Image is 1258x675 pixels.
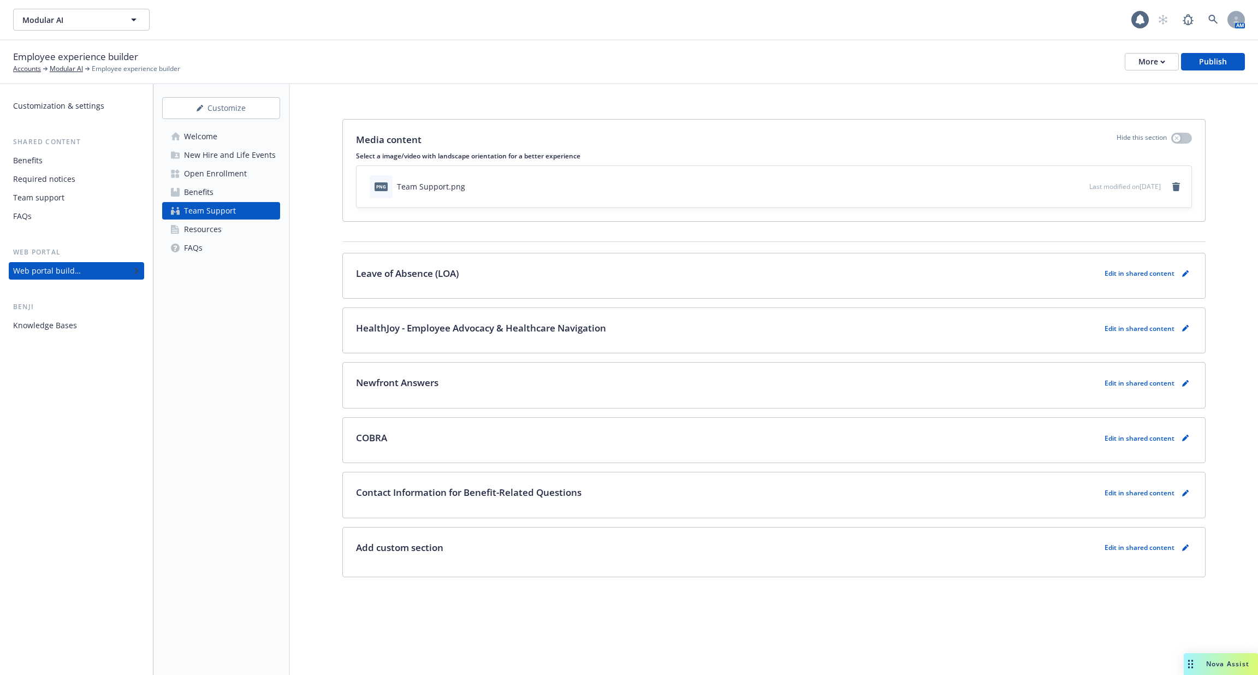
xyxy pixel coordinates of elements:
button: Publish [1181,53,1245,70]
span: Modular AI [22,14,117,26]
a: FAQs [9,208,144,225]
a: Resources [162,221,280,238]
span: Nova Assist [1206,659,1249,668]
a: Benefits [162,183,280,201]
span: png [375,182,388,191]
div: Required notices [13,170,75,188]
a: Start snowing [1152,9,1174,31]
p: Edit in shared content [1105,324,1174,333]
div: FAQs [13,208,32,225]
div: Web portal [9,247,144,258]
div: Publish [1199,54,1227,70]
a: Report a Bug [1177,9,1199,31]
span: Last modified on [DATE] [1089,182,1161,191]
div: FAQs [184,239,203,257]
p: Media content [356,133,422,147]
a: Required notices [9,170,144,188]
p: Newfront Answers [356,376,438,390]
div: Welcome [184,128,217,145]
a: pencil [1179,487,1192,500]
div: Benefits [13,152,43,169]
div: Knowledge Bases [13,317,77,334]
p: Add custom section [356,541,443,555]
a: Benefits [9,152,144,169]
a: Accounts [13,64,41,74]
p: HealthJoy - Employee Advocacy & Healthcare Navigation [356,321,606,335]
a: Team Support [162,202,280,220]
a: Modular AI [50,64,83,74]
div: New Hire and Life Events [184,146,276,164]
a: pencil [1179,431,1192,445]
a: Team support [9,189,144,206]
div: More [1138,54,1165,70]
button: More [1125,53,1179,70]
div: Resources [184,221,222,238]
p: Contact Information for Benefit-Related Questions [356,485,581,500]
div: Shared content [9,137,144,147]
p: COBRA [356,431,387,445]
button: Nova Assist [1184,653,1258,675]
button: preview file [1075,181,1085,192]
p: Edit in shared content [1105,543,1174,552]
a: New Hire and Life Events [162,146,280,164]
a: Search [1202,9,1224,31]
a: FAQs [162,239,280,257]
p: Hide this section [1117,133,1167,147]
div: Web portal builder [13,262,81,280]
div: Benefits [184,183,213,201]
p: Select a image/video with landscape orientation for a better experience [356,151,1192,161]
p: Edit in shared content [1105,434,1174,443]
p: Edit in shared content [1105,269,1174,278]
a: pencil [1179,541,1192,554]
button: Modular AI [13,9,150,31]
button: download file [1058,181,1066,192]
a: Knowledge Bases [9,317,144,334]
button: Customize [162,97,280,119]
a: pencil [1179,377,1192,390]
a: Welcome [162,128,280,145]
p: Leave of Absence (LOA) [356,267,459,281]
div: Benji [9,301,144,312]
p: Edit in shared content [1105,488,1174,498]
div: Customization & settings [13,97,104,115]
a: Customization & settings [9,97,144,115]
div: Team support [13,189,64,206]
a: Open Enrollment [162,165,280,182]
a: pencil [1179,322,1192,335]
div: Team Support.png [397,181,465,192]
a: Web portal builder [9,262,144,280]
div: Drag to move [1184,653,1197,675]
p: Edit in shared content [1105,378,1174,388]
div: Customize [180,98,262,119]
a: pencil [1179,267,1192,280]
div: Team Support [184,202,236,220]
span: Employee experience builder [92,64,180,74]
a: remove [1170,180,1183,193]
div: Open Enrollment [184,165,247,182]
span: Employee experience builder [13,50,138,64]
